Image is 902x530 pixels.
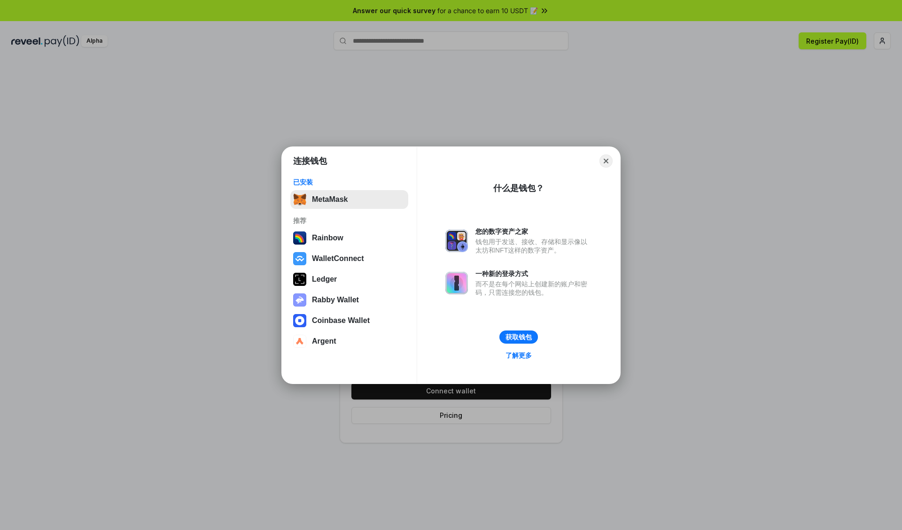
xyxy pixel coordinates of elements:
[599,154,613,168] button: Close
[290,311,408,330] button: Coinbase Wallet
[290,270,408,289] button: Ledger
[293,216,405,225] div: 推荐
[312,275,337,284] div: Ledger
[312,316,370,325] div: Coinbase Wallet
[293,178,405,186] div: 已安装
[290,229,408,247] button: Rainbow
[290,249,408,268] button: WalletConnect
[293,335,306,348] img: svg+xml,%3Csvg%20width%3D%2228%22%20height%3D%2228%22%20viewBox%3D%220%200%2028%2028%22%20fill%3D...
[505,333,532,341] div: 获取钱包
[312,234,343,242] div: Rainbow
[293,314,306,327] img: svg+xml,%3Csvg%20width%3D%2228%22%20height%3D%2228%22%20viewBox%3D%220%200%2028%2028%22%20fill%3D...
[293,252,306,265] img: svg+xml,%3Csvg%20width%3D%2228%22%20height%3D%2228%22%20viewBox%3D%220%200%2028%2028%22%20fill%3D...
[293,193,306,206] img: svg+xml,%3Csvg%20fill%3D%22none%22%20height%3D%2233%22%20viewBox%3D%220%200%2035%2033%22%20width%...
[475,238,592,254] div: 钱包用于发送、接收、存储和显示像以太坊和NFT这样的数字资产。
[290,190,408,209] button: MetaMask
[312,337,336,346] div: Argent
[499,330,538,344] button: 获取钱包
[475,269,592,278] div: 一种新的登录方式
[475,227,592,236] div: 您的数字资产之家
[293,231,306,245] img: svg+xml,%3Csvg%20width%3D%22120%22%20height%3D%22120%22%20viewBox%3D%220%200%20120%20120%22%20fil...
[312,296,359,304] div: Rabby Wallet
[312,254,364,263] div: WalletConnect
[290,332,408,351] button: Argent
[293,155,327,167] h1: 连接钱包
[475,280,592,297] div: 而不是在每个网站上创建新的账户和密码，只需连接您的钱包。
[290,291,408,309] button: Rabby Wallet
[505,351,532,360] div: 了解更多
[312,195,348,204] div: MetaMask
[445,272,468,294] img: svg+xml,%3Csvg%20xmlns%3D%22http%3A%2F%2Fwww.w3.org%2F2000%2Fsvg%22%20fill%3D%22none%22%20viewBox...
[500,349,537,361] a: 了解更多
[445,230,468,252] img: svg+xml,%3Csvg%20xmlns%3D%22http%3A%2F%2Fwww.w3.org%2F2000%2Fsvg%22%20fill%3D%22none%22%20viewBox...
[493,183,544,194] div: 什么是钱包？
[293,273,306,286] img: svg+xml,%3Csvg%20xmlns%3D%22http%3A%2F%2Fwww.w3.org%2F2000%2Fsvg%22%20width%3D%2228%22%20height%3...
[293,293,306,307] img: svg+xml,%3Csvg%20xmlns%3D%22http%3A%2F%2Fwww.w3.org%2F2000%2Fsvg%22%20fill%3D%22none%22%20viewBox...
